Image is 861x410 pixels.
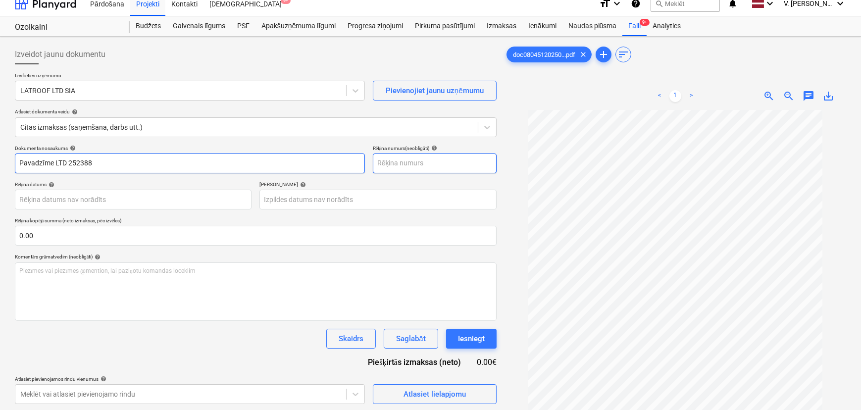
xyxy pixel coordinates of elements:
[577,49,589,60] span: clear
[458,332,485,345] div: Iesniegt
[640,19,650,26] span: 9+
[231,16,255,36] a: PSF
[783,90,795,102] span: zoom_out
[373,384,497,404] button: Atlasiet lielapjomu
[326,329,376,349] button: Skaidrs
[522,16,562,36] a: Ienākumi
[15,22,118,33] div: Ozolkalni
[386,84,484,97] div: Pievienojiet jaunu uzņēmumu
[803,90,814,102] span: chat
[373,154,497,173] input: Rēķina numurs
[446,329,497,349] button: Iesniegt
[685,90,697,102] a: Next page
[99,376,106,382] span: help
[15,49,105,60] span: Izveidot jaunu dokumentu
[47,182,54,188] span: help
[342,16,409,36] a: Progresa ziņojumi
[822,90,834,102] span: save_alt
[617,49,629,60] span: sort
[507,51,581,58] span: doc08045120250...pdf
[373,145,497,152] div: Rēķina numurs (neobligāti)
[15,376,365,382] div: Atlasiet pievienojamos rindu vienumus
[259,181,496,188] div: [PERSON_NAME]
[477,357,497,368] div: 0.00€
[622,16,647,36] a: Faili9+
[384,329,438,349] button: Saglabāt
[506,47,592,62] div: doc08045120250...pdf
[15,181,252,188] div: Rēķina datums
[622,16,647,36] div: Faili
[360,357,476,368] div: Piešķirtās izmaksas (neto)
[409,16,481,36] a: Pirkuma pasūtījumi
[669,90,681,102] a: Page 1 is your current page
[255,16,342,36] a: Apakšuzņēmuma līgumi
[373,81,497,101] button: Pievienojiet jaunu uzņēmumu
[598,49,609,60] span: add
[396,332,425,345] div: Saglabāt
[259,190,496,209] input: Izpildes datums nav norādīts
[429,145,437,151] span: help
[481,16,522,36] a: Izmaksas
[647,16,687,36] a: Analytics
[15,145,365,152] div: Dokumenta nosaukums
[15,154,365,173] input: Dokumenta nosaukums
[15,254,497,260] div: Komentārs grāmatvedim (neobligāti)
[654,90,665,102] a: Previous page
[15,217,497,226] p: Rēķina kopējā summa (neto izmaksas, pēc izvēles)
[339,332,363,345] div: Skaidrs
[404,388,466,401] div: Atlasiet lielapjomu
[15,108,497,115] div: Atlasiet dokumenta veidu
[298,182,306,188] span: help
[68,145,76,151] span: help
[70,109,78,115] span: help
[15,226,497,246] input: Rēķina kopējā summa (neto izmaksas, pēc izvēles)
[93,254,101,260] span: help
[562,16,623,36] a: Naudas plūsma
[15,190,252,209] input: Rēķina datums nav norādīts
[763,90,775,102] span: zoom_in
[167,16,231,36] a: Galvenais līgums
[15,72,365,81] p: Izvēlieties uzņēmumu
[130,16,167,36] a: Budžets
